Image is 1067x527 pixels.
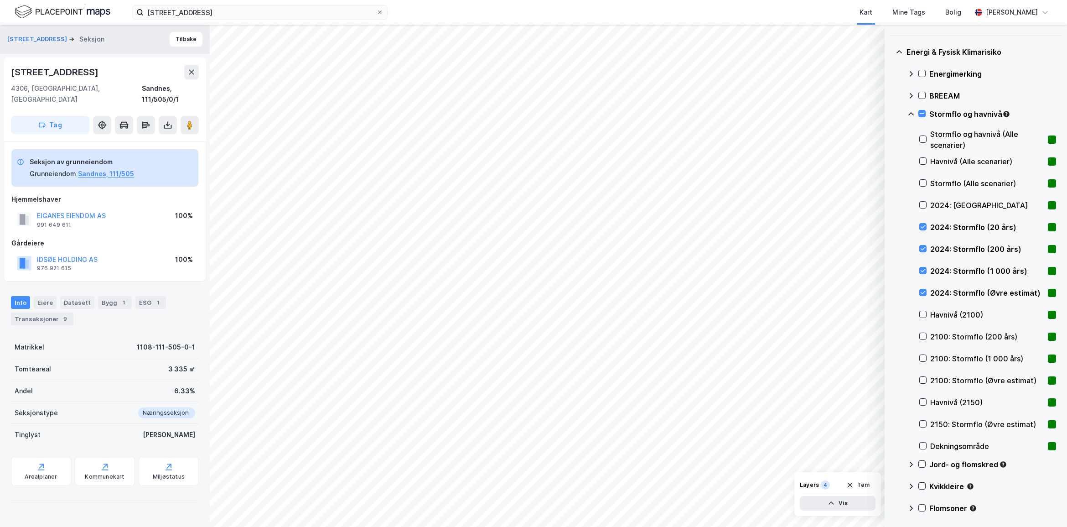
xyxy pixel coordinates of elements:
div: Bygg [98,296,132,309]
div: Jord- og flomskred [929,459,1056,470]
div: Hjemmelshaver [11,194,198,205]
div: Energi & Fysisk Klimarisiko [906,47,1056,57]
div: Datasett [60,296,94,309]
div: Kontrollprogram for chat [1021,483,1067,527]
div: Tinglyst [15,429,41,440]
div: 2024: Stormflo (20 års) [930,222,1044,233]
div: Tooltip anchor [969,504,977,512]
div: Miljøstatus [153,473,185,480]
div: 976 921 615 [37,265,71,272]
div: 2024: Stormflo (1 000 års) [930,266,1044,277]
div: Seksjon av grunneiendom [30,157,134,167]
div: Mine Tags [892,7,925,18]
div: 2024: Stormflo (200 års) [930,244,1044,255]
div: [PERSON_NAME] [986,7,1038,18]
div: [STREET_ADDRESS] [11,65,100,79]
div: Tooltip anchor [1002,110,1010,118]
div: Havnivå (Alle scenarier) [930,156,1044,167]
div: Eiere [34,296,57,309]
div: Seksjon [79,34,104,45]
div: Havnivå (2150) [930,397,1044,408]
div: 1 [119,298,128,307]
div: Info [11,296,30,309]
div: Tooltip anchor [999,460,1007,469]
div: 1 [153,298,162,307]
div: Tomteareal [15,364,51,375]
iframe: Chat Widget [1021,483,1067,527]
input: Søk på adresse, matrikkel, gårdeiere, leietakere eller personer [144,5,376,19]
button: Sandnes, 111/505 [78,168,134,179]
div: Tooltip anchor [966,482,974,490]
div: 100% [175,210,193,221]
div: Transaksjoner [11,313,73,325]
div: 3 335 ㎡ [168,364,195,375]
div: Layers [800,481,819,489]
div: Kommunekart [85,473,124,480]
div: ESG [135,296,166,309]
div: Stormflo og havnivå [929,109,1056,120]
button: [STREET_ADDRESS] [7,35,69,44]
div: Stormflo (Alle scenarier) [930,178,1044,189]
div: 2150: Stormflo (Øvre estimat) [930,419,1044,430]
div: 2024: [GEOGRAPHIC_DATA] [930,200,1044,211]
div: Kvikkleire [929,481,1056,492]
button: Tilbake [170,32,202,47]
div: Seksjonstype [15,407,58,418]
div: Matrikkel [15,342,44,353]
div: Sandnes, 111/505/0/1 [142,83,199,105]
div: Bolig [945,7,961,18]
div: 1108-111-505-0-1 [137,342,195,353]
div: 4 [821,480,830,490]
div: Havnivå (2100) [930,309,1044,320]
div: 991 649 611 [37,221,71,229]
div: 6.33% [174,386,195,397]
div: 2100: Stormflo (200 års) [930,331,1044,342]
div: Energimerking [929,68,1056,79]
div: Gårdeiere [11,238,198,249]
div: Stormflo og havnivå (Alle scenarier) [930,129,1044,151]
div: Dekningsområde [930,441,1044,452]
div: 9 [61,314,70,324]
button: Tøm [840,478,875,492]
div: Grunneiendom [30,168,76,179]
div: Kart [860,7,872,18]
div: 100% [175,254,193,265]
div: Arealplaner [25,473,57,480]
img: logo.f888ab2527a4732fd821a326f86c7f29.svg [15,4,110,20]
div: Andel [15,386,33,397]
button: Vis [800,496,875,511]
div: 2100: Stormflo (Øvre estimat) [930,375,1044,386]
div: Flomsoner [929,503,1056,514]
div: BREEAM [929,90,1056,101]
div: 4306, [GEOGRAPHIC_DATA], [GEOGRAPHIC_DATA] [11,83,142,105]
div: 2100: Stormflo (1 000 års) [930,353,1044,364]
div: [PERSON_NAME] [143,429,195,440]
button: Tag [11,116,89,134]
div: 2024: Stormflo (Øvre estimat) [930,287,1044,298]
